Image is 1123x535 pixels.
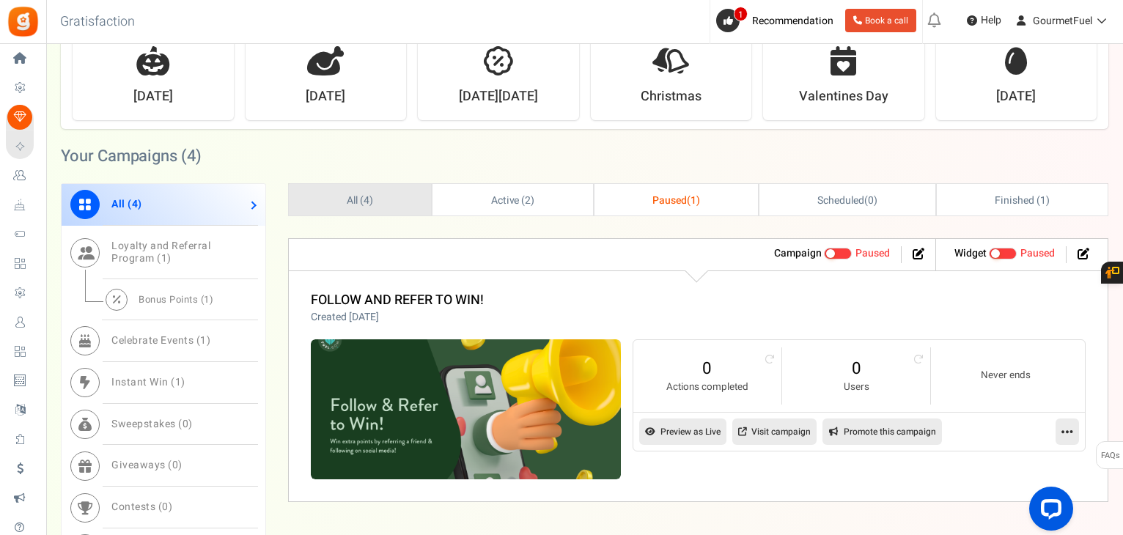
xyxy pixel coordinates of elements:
span: 0 [172,457,179,473]
img: Gratisfaction [7,5,40,38]
strong: Campaign [774,246,822,261]
span: Active ( ) [491,193,535,208]
span: 4 [364,193,369,208]
span: Loyalty and Referral Program ( ) [111,238,210,266]
strong: [DATE] [306,87,345,106]
strong: Widget [954,246,987,261]
a: Preview as Live [639,418,726,445]
span: FAQs [1100,442,1120,470]
span: 4 [132,196,139,212]
span: 2 [525,193,531,208]
a: Visit campaign [732,418,817,445]
span: Bonus Points ( ) [139,292,213,306]
span: 1 [161,251,168,266]
span: Celebrate Events ( ) [111,333,210,348]
span: 4 [187,144,196,168]
small: Users [797,380,916,394]
span: Paused [855,246,890,261]
li: Widget activated [943,246,1067,263]
span: Scheduled [817,193,864,208]
span: All ( ) [111,196,142,212]
span: 0 [183,416,189,432]
strong: [DATE] [133,87,173,106]
span: All ( ) [347,193,373,208]
span: 1 [204,292,210,306]
strong: Valentines Day [799,87,888,106]
small: Actions completed [648,380,767,394]
span: 0 [162,499,169,514]
span: ( ) [652,193,700,208]
span: Recommendation [752,13,833,29]
span: Sweepstakes ( ) [111,416,193,432]
strong: Christmas [641,87,702,106]
span: Instant Win ( ) [111,374,185,390]
h3: Gratisfaction [44,7,151,37]
span: 1 [175,374,182,390]
span: 1 [1040,193,1046,208]
strong: [DATE] [996,87,1036,106]
a: Book a call [845,9,916,32]
span: GourmetFuel [1033,13,1092,29]
span: Contests ( ) [111,499,172,514]
a: 0 [648,357,767,380]
span: 1 [734,7,748,21]
span: 1 [200,333,207,348]
span: Finished ( ) [995,193,1049,208]
a: Promote this campaign [822,418,942,445]
span: 0 [868,193,874,208]
small: Never ends [946,369,1065,383]
span: Help [977,13,1001,28]
a: 0 [797,357,916,380]
h2: Your Campaigns ( ) [61,149,202,163]
span: 1 [691,193,696,208]
a: FOLLOW AND REFER TO WIN! [311,290,484,310]
span: Paused [652,193,687,208]
strong: [DATE][DATE] [459,87,538,106]
a: 1 Recommendation [716,9,839,32]
span: Giveaways ( ) [111,457,183,473]
span: Paused [1020,246,1055,261]
p: Created [DATE] [311,310,484,325]
a: Help [961,9,1007,32]
span: ( ) [817,193,877,208]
